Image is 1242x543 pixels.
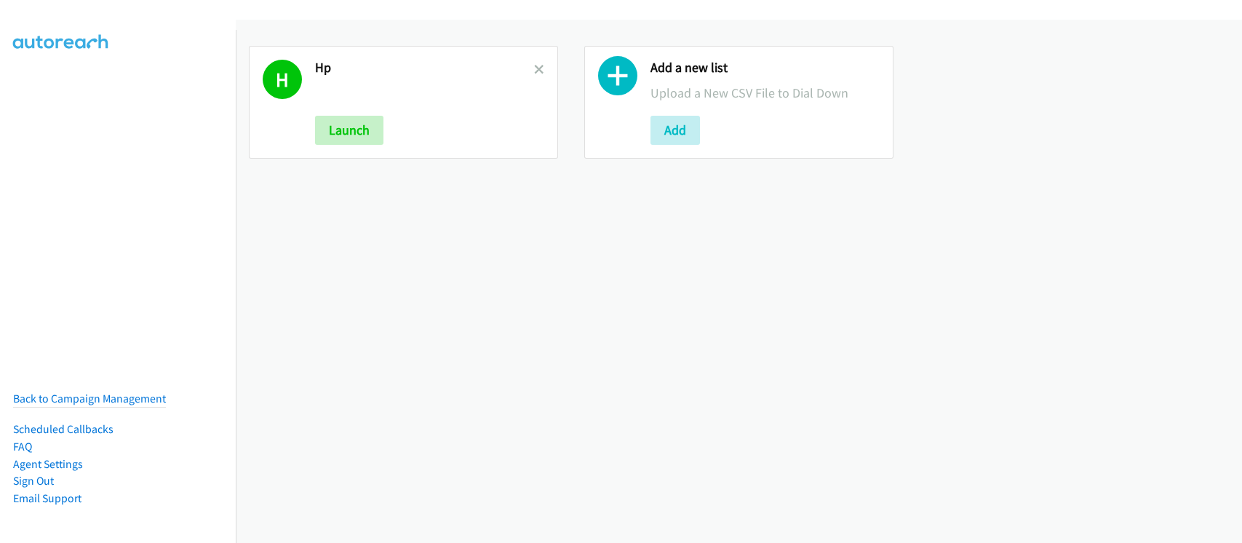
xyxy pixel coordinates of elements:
p: Upload a New CSV File to Dial Down [650,83,880,103]
a: Sign Out [13,474,54,488]
button: Add [650,116,700,145]
h1: H [263,60,302,99]
a: Back to Campaign Management [13,392,166,405]
a: Scheduled Callbacks [13,422,114,436]
button: Launch [315,116,383,145]
h2: Add a new list [650,60,880,76]
h2: Hp [315,60,534,76]
a: FAQ [13,440,32,453]
a: Email Support [13,491,81,505]
a: Agent Settings [13,457,83,471]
